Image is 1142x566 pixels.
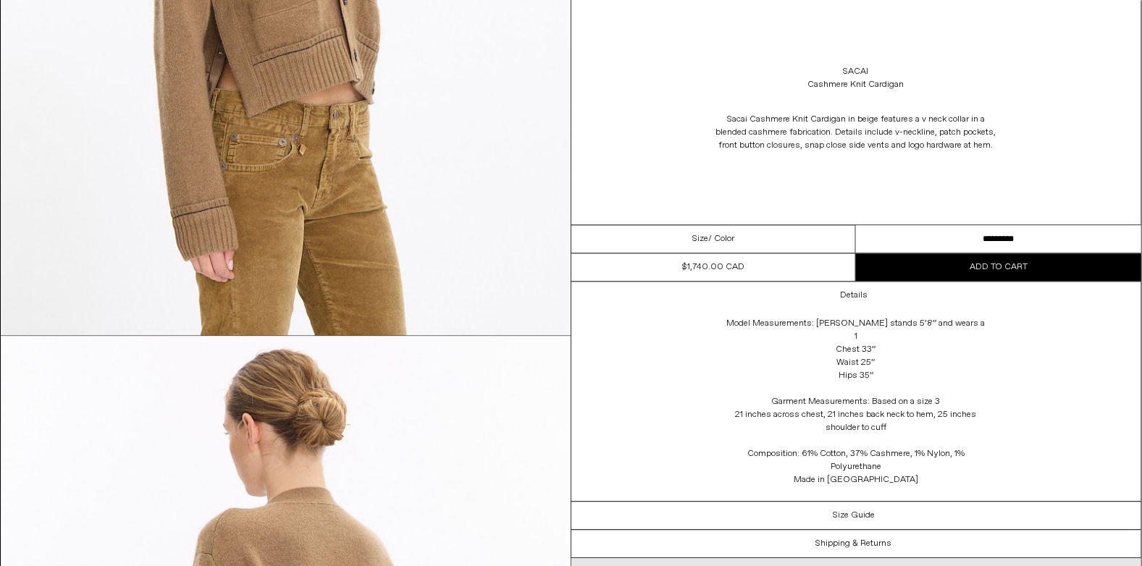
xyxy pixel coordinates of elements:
[692,232,708,245] span: Size
[840,290,868,300] h3: Details
[708,232,734,245] span: / Color
[816,538,892,549] h3: Shipping & Returns
[808,78,904,91] div: Cashmere Knit Cardigan
[856,253,1141,281] button: Add to cart
[970,261,1028,273] span: Add to cart
[711,310,1001,501] div: Model Measurements: [PERSON_NAME] stands 5’8” and wears a 1 Chest 33” Waist 25” Hips 35” Garment ...
[682,261,744,274] div: $1,740.00 CAD
[833,510,875,520] h3: Size Guide
[711,106,1001,159] p: Sacai Cashmere Knit Cardigan in beige features a v neck collar in a blended cashmere fabrication....
[844,65,869,78] a: Sacai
